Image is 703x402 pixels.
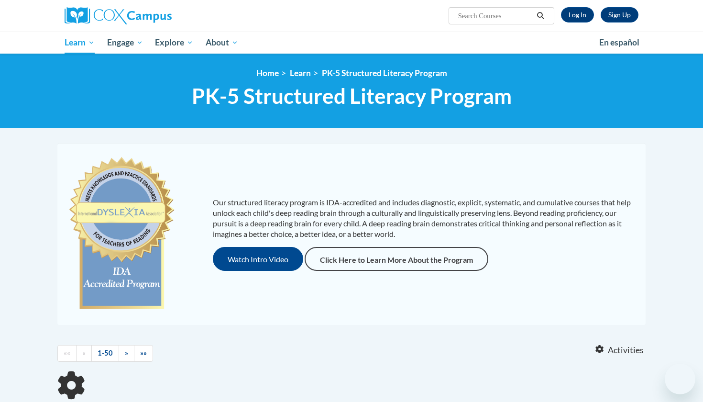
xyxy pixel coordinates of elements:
[57,345,77,362] a: Begining
[65,7,246,24] a: Cox Campus
[206,37,238,48] span: About
[76,345,92,362] a: Previous
[665,364,695,394] iframe: Button to launch messaging window
[65,37,95,48] span: Learn
[91,345,119,362] a: 1-50
[599,37,639,47] span: En español
[561,7,594,22] a: Log In
[149,32,199,54] a: Explore
[101,32,149,54] a: Engage
[593,33,646,53] a: En español
[213,247,303,271] button: Watch Intro Video
[65,7,172,24] img: Cox Campus
[199,32,244,54] a: About
[67,153,176,315] img: c477cda6-e343-453b-bfce-d6f9e9818e1c.png
[58,32,101,54] a: Learn
[290,68,311,78] a: Learn
[322,68,447,78] a: PK-5 Structured Literacy Program
[534,10,548,22] button: Search
[192,83,512,109] span: PK-5 Structured Literacy Program
[305,247,488,271] a: Click Here to Learn More About the Program
[82,349,86,357] span: «
[140,349,147,357] span: »»
[213,197,636,239] p: Our structured literacy program is IDA-accredited and includes diagnostic, explicit, systematic, ...
[457,10,534,22] input: Search Courses
[256,68,279,78] a: Home
[134,345,153,362] a: End
[155,37,193,48] span: Explore
[125,349,128,357] span: »
[107,37,143,48] span: Engage
[601,7,638,22] a: Register
[537,12,545,20] i: 
[608,345,644,356] span: Activities
[119,345,134,362] a: Next
[50,32,653,54] div: Main menu
[64,349,70,357] span: ««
